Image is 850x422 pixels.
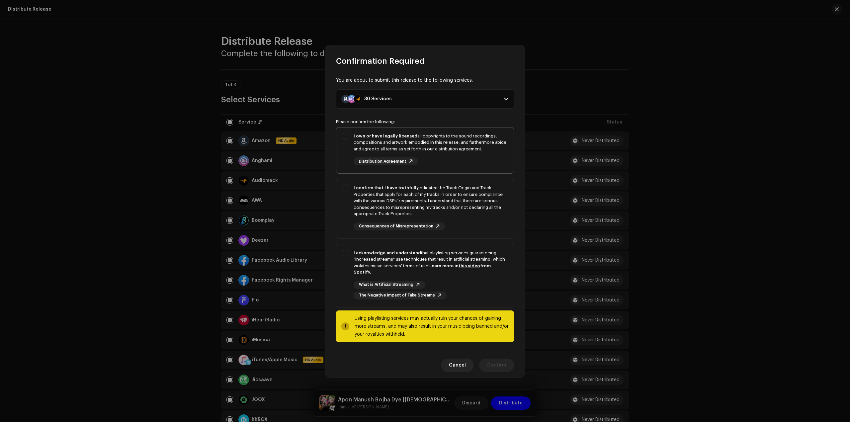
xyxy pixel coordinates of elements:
[487,359,506,372] span: Confirm
[354,133,508,152] div: all copyrights to the sound recordings, compositions and artwork embodied in this release, and fu...
[359,224,433,228] span: Consequences of Misrepresentation
[355,314,509,338] div: Using playlisting services may actually ruin your chances of gaining more streams, and may also r...
[354,185,508,217] div: indicated the Track Origin and Track Properties that apply for each of my tracks in order to ensu...
[354,251,421,255] strong: I acknowledge and understand
[336,89,514,109] p-accordion-header: 30 Services
[359,283,413,287] span: What is Artificial Streaming
[354,134,417,138] strong: I own or have legally licensed
[354,264,491,275] strong: Learn more in from Spotify.
[479,359,514,372] button: Confirm
[336,127,514,174] p-togglebutton: I own or have legally licensedall copyrights to the sound recordings, compositions and artwork em...
[449,359,466,372] span: Cancel
[336,179,514,239] p-togglebutton: I confirm that I have truthfullyindicated the Track Origin and Track Properties that apply for ea...
[359,293,435,297] span: The Negative Impact of Fake Streams
[441,359,474,372] button: Cancel
[336,56,425,66] span: Confirmation Required
[459,264,480,268] a: this video
[354,250,508,276] div: that playlisting services guaranteeing "increased streams" use techniques that result in artifici...
[364,96,392,102] div: 30 Services
[359,159,406,164] span: Distribution Agreement
[336,244,514,308] p-togglebutton: I acknowledge and understandthat playlisting services guaranteeing "increased streams" use techni...
[336,77,514,84] div: You are about to submit this release to the following services:
[354,186,419,190] strong: I confirm that I have truthfully
[336,119,514,125] div: Please confirm the following:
